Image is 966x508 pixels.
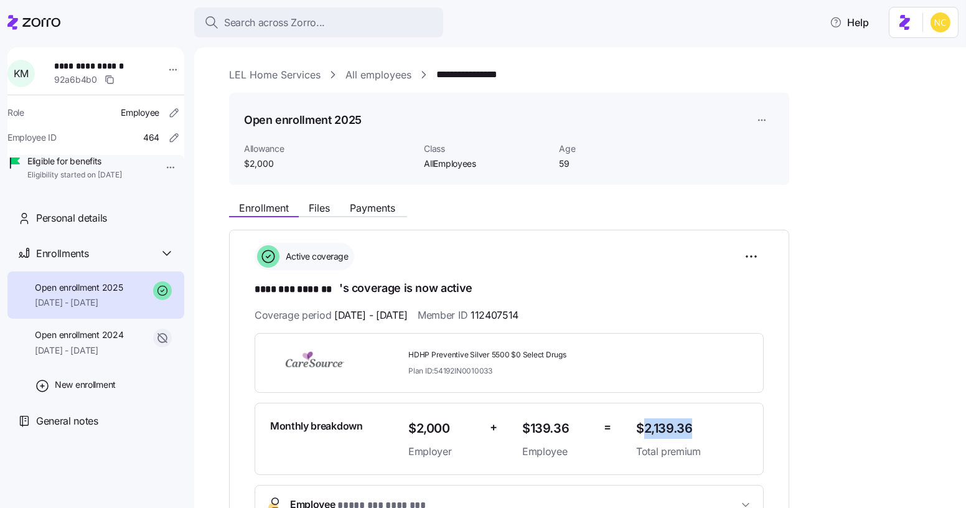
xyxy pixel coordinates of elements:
span: General notes [36,413,98,429]
h1: 's coverage is now active [255,280,764,298]
a: LEL Home Services [229,67,321,83]
span: $2,000 [408,418,480,439]
span: Total premium [636,444,748,459]
span: Monthly breakdown [270,418,363,434]
span: Employee ID [7,131,57,144]
span: 59 [559,158,684,170]
span: Allowance [244,143,414,155]
span: $2,139.36 [636,418,748,439]
span: K M [14,68,29,78]
span: Eligible for benefits [27,155,122,167]
span: = [604,418,611,436]
button: Search across Zorro... [194,7,443,37]
span: Coverage period [255,308,408,323]
span: 464 [143,131,159,144]
span: $139.36 [522,418,594,439]
span: Eligibility started on [DATE] [27,170,122,181]
span: 92a6b4b0 [54,73,97,86]
span: Plan ID: 54192IN0010033 [408,365,492,376]
span: [DATE] - [DATE] [334,308,408,323]
span: [DATE] - [DATE] [35,296,123,309]
span: Enrollment [239,203,289,213]
span: Active coverage [282,250,349,263]
span: Member ID [418,308,518,323]
h1: Open enrollment 2025 [244,112,362,128]
span: $2,000 [244,158,414,170]
span: Open enrollment 2024 [35,329,123,341]
span: 112407514 [471,308,518,323]
span: Open enrollment 2025 [35,281,123,294]
a: All employees [345,67,411,83]
span: New enrollment [55,379,116,391]
span: Files [309,203,330,213]
span: HDHP Preventive Silver 5500 $0 Select Drugs [408,350,626,360]
button: Help [820,10,879,35]
img: e03b911e832a6112bf72643c5874f8d8 [931,12,950,32]
span: Search across Zorro... [224,15,325,31]
span: + [490,418,497,436]
span: Help [830,15,869,30]
img: CareSource [270,349,360,377]
span: Role [7,106,24,119]
span: Employee [121,106,159,119]
span: Class [424,143,549,155]
span: Personal details [36,210,107,226]
span: Age [559,143,684,155]
span: AllEmployees [424,158,549,170]
span: Enrollments [36,246,88,261]
span: [DATE] - [DATE] [35,344,123,357]
span: Employer [408,444,480,459]
span: Employee [522,444,594,459]
span: Payments [350,203,395,213]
